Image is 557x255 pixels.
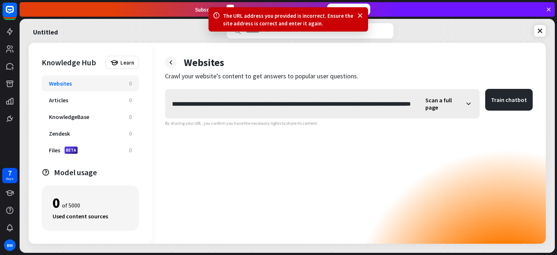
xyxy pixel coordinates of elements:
[49,80,72,87] div: Websites
[165,72,533,80] div: Crawl your website’s content to get answers to popular user questions.
[2,168,17,183] a: 7 days
[6,3,28,25] button: Open LiveChat chat widget
[129,80,132,87] div: 0
[129,97,132,104] div: 0
[184,56,224,69] div: Websites
[49,96,68,104] div: Articles
[8,170,12,176] div: 7
[53,197,60,209] div: 0
[49,130,70,137] div: Zendesk
[485,89,533,111] button: Train chatbot
[227,5,234,15] div: 3
[129,130,132,137] div: 0
[129,114,132,120] div: 0
[49,147,60,154] div: Files
[425,96,461,111] span: Scan a full page
[165,120,533,126] div: By sharing your URL, you confirm you have the necessary rights to share its content.
[120,59,134,66] span: Learn
[65,147,78,154] div: BETA
[42,57,102,67] div: Knowledge Hub
[53,197,128,209] div: of 5000
[53,213,128,220] div: Used content sources
[223,12,354,27] div: The URL address you provided is incorrect. Ensure the site address is correct and enter it again.
[49,113,89,120] div: KnowledgeBase
[129,147,132,154] div: 0
[327,4,370,15] div: Subscribe now
[33,23,58,38] a: Untitled
[195,5,321,15] div: Subscribe in days to get your first month for $1
[54,167,139,177] div: Model usage
[6,176,13,181] div: days
[4,239,16,251] div: BM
